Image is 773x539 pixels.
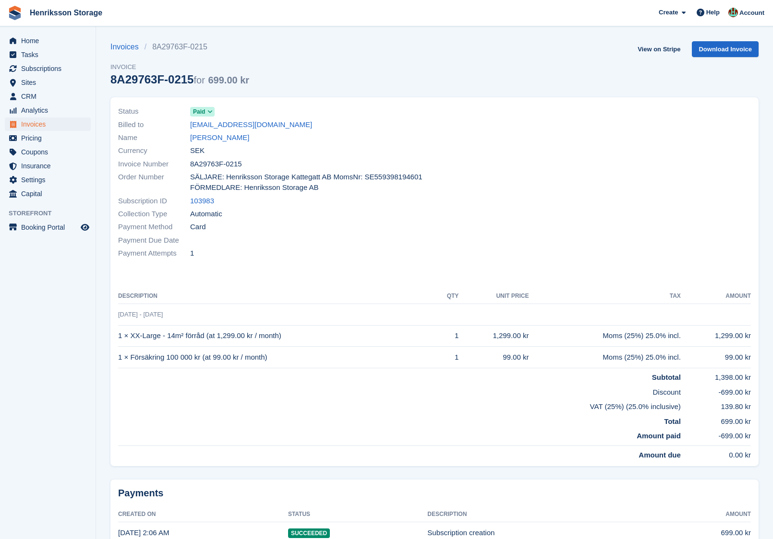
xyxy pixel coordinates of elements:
[190,106,215,117] a: Paid
[739,8,764,18] span: Account
[21,187,79,200] span: Capital
[652,373,681,381] strong: Subtotal
[118,209,190,220] span: Collection Type
[118,172,190,193] span: Order Number
[110,41,145,53] a: Invoices
[193,107,205,116] span: Paid
[5,34,91,47] a: menu
[21,76,79,89] span: Sites
[288,528,330,538] span: Succeeded
[118,248,190,259] span: Payment Attempts
[706,8,720,17] span: Help
[190,222,206,233] span: Card
[118,528,169,537] time: 2025-08-30 00:06:30 UTC
[681,427,751,445] td: -699.00 kr
[118,222,190,233] span: Payment Method
[118,325,435,347] td: 1 × XX-Large - 14m² förråd (at 1,299.00 kr / month)
[190,119,312,130] a: [EMAIL_ADDRESS][DOMAIN_NAME]
[110,41,249,53] nav: breadcrumbs
[190,172,429,193] span: SÄLJARE: Henriksson Storage Kattegatt AB MomsNr: SE559398194601 FÖRMEDLARE: Henriksson Storage AB
[8,6,22,20] img: stora-icon-8386f47178a22dfd0bd8f6a31ec36ba5ce8667c1dd55bd0f319d3a0aa187defe.svg
[118,347,435,368] td: 1 × Försäkring 100 000 kr (at 99.00 kr / month)
[21,62,79,75] span: Subscriptions
[5,173,91,187] a: menu
[5,187,91,200] a: menu
[21,104,79,117] span: Analytics
[681,289,751,304] th: Amount
[651,507,751,522] th: Amount
[118,487,751,499] h2: Payments
[5,90,91,103] a: menu
[529,330,680,341] div: Moms (25%) 25.0% incl.
[118,507,288,522] th: Created On
[681,347,751,368] td: 99.00 kr
[435,347,459,368] td: 1
[5,104,91,117] a: menu
[208,75,249,85] span: 699.00 kr
[529,352,680,363] div: Moms (25%) 25.0% incl.
[118,196,190,207] span: Subscription ID
[21,145,79,159] span: Coupons
[118,383,681,398] td: Discount
[21,221,79,234] span: Booking Portal
[193,75,205,85] span: for
[681,325,751,347] td: 1,299.00 kr
[728,8,738,17] img: Isak Martinelle
[190,248,194,259] span: 1
[21,173,79,187] span: Settings
[5,76,91,89] a: menu
[459,325,529,347] td: 1,299.00 kr
[639,451,681,459] strong: Amount due
[681,383,751,398] td: -699.00 kr
[118,106,190,117] span: Status
[5,48,91,61] a: menu
[5,145,91,159] a: menu
[5,221,91,234] a: menu
[118,132,190,143] span: Name
[21,34,79,47] span: Home
[190,145,205,156] span: SEK
[110,62,249,72] span: Invoice
[681,445,751,460] td: 0.00 kr
[681,412,751,427] td: 699.00 kr
[21,131,79,145] span: Pricing
[5,62,91,75] a: menu
[427,507,651,522] th: Description
[110,73,249,86] div: 8A29763F-0215
[118,311,163,318] span: [DATE] - [DATE]
[118,159,190,170] span: Invoice Number
[190,132,249,143] a: [PERSON_NAME]
[5,117,91,131] a: menu
[190,159,242,170] span: 8A29763F-0215
[529,289,680,304] th: Tax
[118,235,190,246] span: Payment Due Date
[5,131,91,145] a: menu
[459,347,529,368] td: 99.00 kr
[118,119,190,130] span: Billed to
[692,41,759,57] a: Download Invoice
[190,209,222,220] span: Automatic
[664,417,681,425] strong: Total
[21,90,79,103] span: CRM
[21,117,79,131] span: Invoices
[79,222,91,233] a: Preview store
[21,159,79,173] span: Insurance
[435,325,459,347] td: 1
[435,289,459,304] th: QTY
[288,507,427,522] th: Status
[637,432,681,440] strong: Amount paid
[190,196,214,207] a: 103983
[118,398,681,412] td: VAT (25%) (25.0% inclusive)
[681,368,751,383] td: 1,398.00 kr
[634,41,684,57] a: View on Stripe
[118,289,435,304] th: Description
[21,48,79,61] span: Tasks
[118,145,190,156] span: Currency
[5,159,91,173] a: menu
[26,5,106,21] a: Henriksson Storage
[9,209,96,218] span: Storefront
[659,8,678,17] span: Create
[459,289,529,304] th: Unit Price
[681,398,751,412] td: 139.80 kr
